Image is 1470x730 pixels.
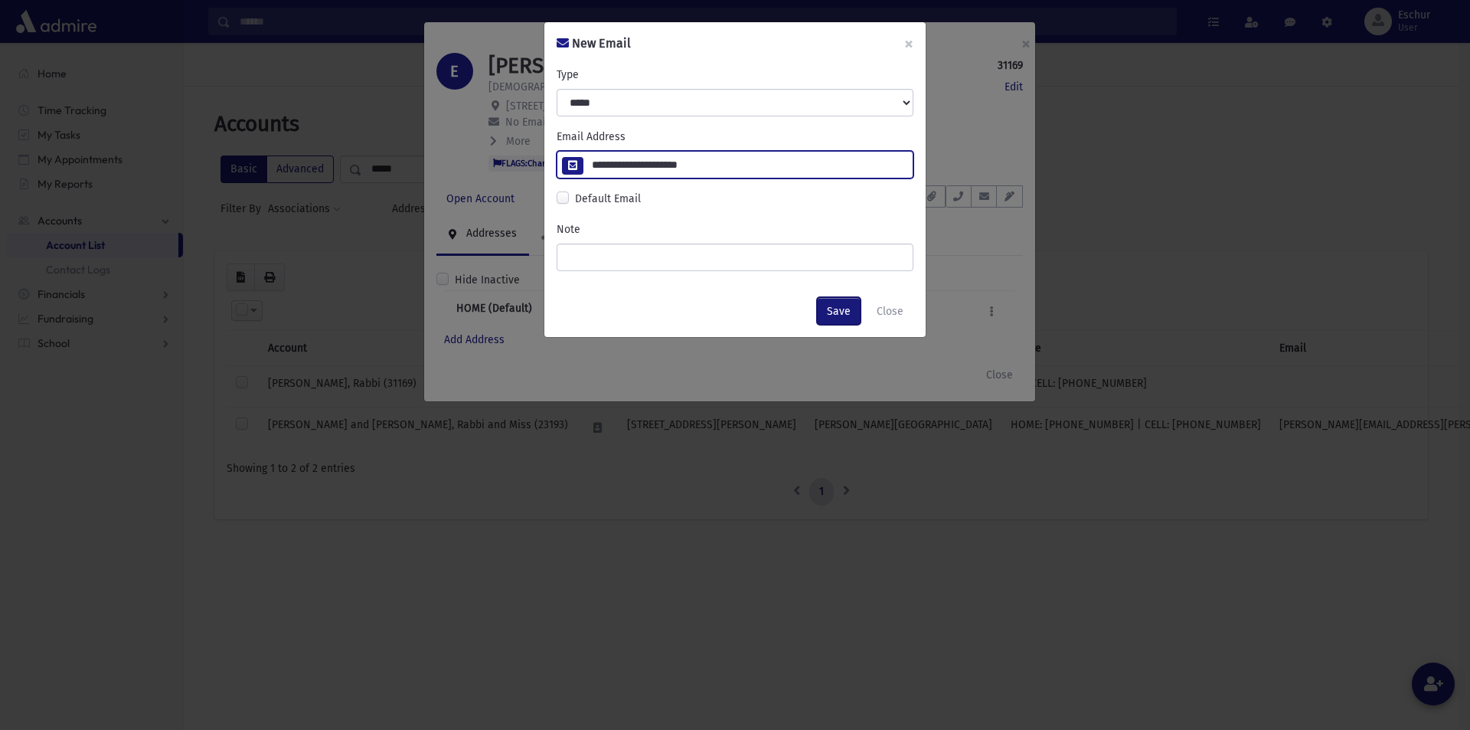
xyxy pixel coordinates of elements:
[557,67,579,83] label: Type
[557,129,626,145] label: Email Address
[867,297,913,325] button: Close
[892,22,926,65] button: ×
[557,221,580,237] label: Note
[817,297,861,325] button: Save
[557,34,631,53] h6: New Email
[575,191,641,209] label: Default Email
